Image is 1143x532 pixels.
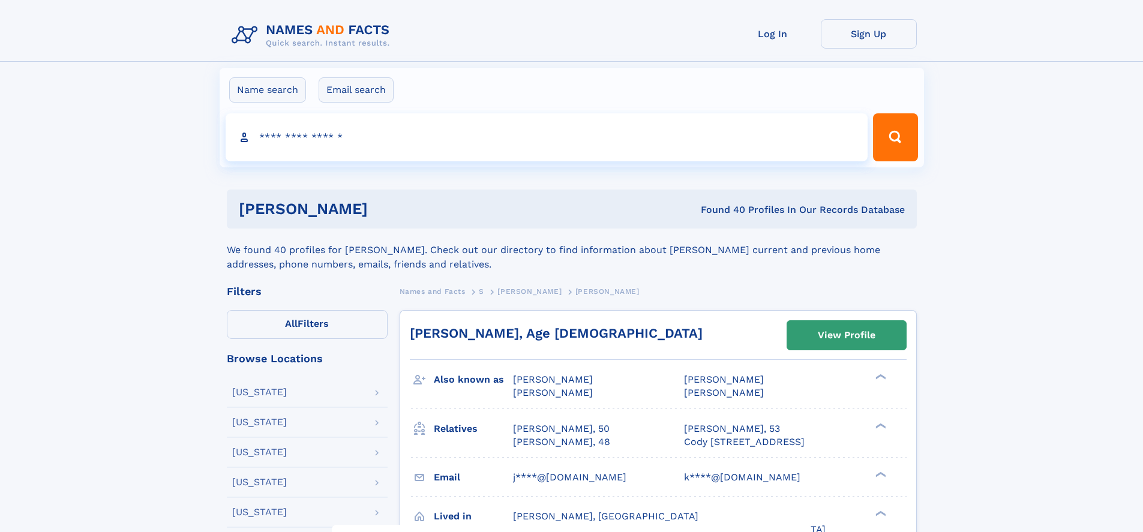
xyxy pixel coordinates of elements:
[227,229,917,272] div: We found 40 profiles for [PERSON_NAME]. Check out our directory to find information about [PERSON...
[226,113,868,161] input: search input
[725,19,821,49] a: Log In
[497,287,562,296] span: [PERSON_NAME]
[872,373,887,381] div: ❯
[232,447,287,457] div: [US_STATE]
[684,422,780,435] a: [PERSON_NAME], 53
[434,419,513,439] h3: Relatives
[227,19,400,52] img: Logo Names and Facts
[227,353,388,364] div: Browse Locations
[410,326,703,341] a: [PERSON_NAME], Age [DEMOGRAPHIC_DATA]
[684,374,764,385] span: [PERSON_NAME]
[497,284,562,299] a: [PERSON_NAME]
[232,417,287,427] div: [US_STATE]
[232,507,287,517] div: [US_STATE]
[232,387,287,397] div: [US_STATE]
[319,77,394,103] label: Email search
[873,113,917,161] button: Search Button
[479,284,484,299] a: S
[513,374,593,385] span: [PERSON_NAME]
[434,506,513,527] h3: Lived in
[575,287,640,296] span: [PERSON_NAME]
[513,422,610,435] a: [PERSON_NAME], 50
[232,477,287,487] div: [US_STATE]
[684,387,764,398] span: [PERSON_NAME]
[872,470,887,478] div: ❯
[227,310,388,339] label: Filters
[434,467,513,488] h3: Email
[479,287,484,296] span: S
[513,510,698,522] span: [PERSON_NAME], [GEOGRAPHIC_DATA]
[872,509,887,517] div: ❯
[684,435,805,449] a: Cody [STREET_ADDRESS]
[821,19,917,49] a: Sign Up
[229,77,306,103] label: Name search
[227,286,388,297] div: Filters
[534,203,905,217] div: Found 40 Profiles In Our Records Database
[872,422,887,429] div: ❯
[400,284,466,299] a: Names and Facts
[239,202,535,217] h1: [PERSON_NAME]
[513,387,593,398] span: [PERSON_NAME]
[285,318,298,329] span: All
[818,321,875,349] div: View Profile
[513,435,610,449] a: [PERSON_NAME], 48
[434,369,513,390] h3: Also known as
[787,321,906,350] a: View Profile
